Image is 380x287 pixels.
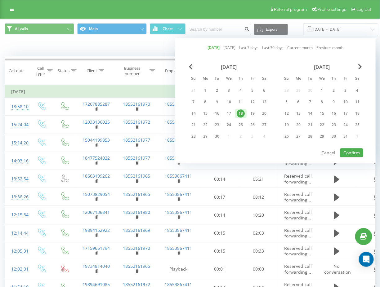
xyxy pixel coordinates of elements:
[211,86,223,95] div: Tue Sep 2, 2025
[328,132,340,141] div: Thu Oct 30, 2025
[294,98,302,106] div: 6
[318,109,326,117] div: 15
[351,97,363,107] div: Sat Oct 11, 2025
[211,97,223,107] div: Tue Sep 9, 2025
[199,97,211,107] div: Mon Sep 8, 2025
[304,97,316,107] div: Tue Oct 7, 2025
[11,173,24,185] div: 13:52:54
[188,64,270,70] div: [DATE]
[340,148,363,157] button: Confirm
[340,120,351,130] div: Fri Oct 24, 2025
[281,120,293,130] div: Sun Oct 19, 2025
[351,109,363,118] div: Sat Oct 18, 2025
[165,101,192,107] a: 18553867411
[283,121,291,129] div: 19
[225,98,233,106] div: 10
[342,109,350,117] div: 17
[330,86,338,95] div: 2
[342,132,350,140] div: 31
[239,260,278,278] td: 00:00
[190,109,198,117] div: 14
[342,98,350,106] div: 10
[225,109,233,117] div: 17
[316,45,343,51] a: Previous month
[165,227,192,233] a: 18553867411
[188,97,199,107] div: Sun Sep 7, 2025
[248,121,257,129] div: 26
[201,74,210,84] abbr: Monday
[237,121,245,129] div: 25
[324,263,351,275] span: No conversation
[200,242,239,260] td: 00:15
[317,74,327,84] abbr: Wednesday
[330,109,338,117] div: 16
[284,245,312,257] span: Reserved call forwarding...
[190,132,198,140] div: 28
[260,74,269,84] abbr: Saturday
[294,109,302,117] div: 13
[318,132,326,140] div: 29
[239,45,258,51] a: Last 7 days
[165,173,192,179] a: 18553867411
[83,191,110,197] a: 15073829054
[201,109,209,117] div: 15
[200,224,239,242] td: 00:15
[293,97,304,107] div: Mon Oct 6, 2025
[239,206,278,224] td: 10:20
[283,98,291,106] div: 5
[306,98,314,106] div: 7
[199,132,211,141] div: Mon Sep 29, 2025
[165,191,192,197] a: 18553867411
[165,137,192,143] a: 18553867411
[342,86,350,95] div: 3
[11,227,24,239] div: 12:14:44
[282,74,291,84] abbr: Sunday
[123,191,150,197] a: 18552161965
[281,97,293,107] div: Sun Oct 5, 2025
[284,173,312,184] span: Reserved call forwarding...
[353,109,361,117] div: 18
[83,263,110,269] a: 19734814040
[235,109,247,118] div: Thu Sep 18, 2025
[213,132,221,140] div: 30
[201,121,209,129] div: 22
[165,119,192,125] a: 18553867411
[260,86,268,95] div: 6
[188,120,199,130] div: Sun Sep 21, 2025
[274,7,307,12] span: Referral program
[330,121,338,129] div: 23
[254,24,288,35] button: Export
[330,132,338,140] div: 30
[304,132,316,141] div: Tue Oct 28, 2025
[330,98,338,106] div: 9
[213,121,221,129] div: 23
[11,245,24,257] div: 12:05:31
[318,148,339,157] button: Cancel
[353,98,361,106] div: 11
[188,109,199,118] div: Sun Sep 14, 2025
[123,155,150,161] a: 18552161977
[239,170,278,188] td: 05:21
[200,188,239,206] td: 00:17
[342,121,350,129] div: 24
[83,101,110,107] a: 17207885287
[117,66,148,76] div: Business number
[287,45,313,51] a: Current month
[329,74,338,84] abbr: Thursday
[223,45,235,51] a: [DATE]
[163,27,173,31] span: Chart
[318,7,346,12] span: Profile settings
[213,109,221,117] div: 16
[248,98,257,106] div: 12
[293,132,304,141] div: Mon Oct 27, 2025
[340,109,351,118] div: Fri Oct 17, 2025
[284,227,312,239] span: Reserved call forwarding...
[260,98,268,106] div: 13
[247,109,258,118] div: Fri Sep 19, 2025
[353,121,361,129] div: 25
[258,86,270,95] div: Sat Sep 6, 2025
[260,109,268,117] div: 20
[340,97,351,107] div: Fri Oct 10, 2025
[11,101,24,113] div: 18:58:10
[248,74,257,84] abbr: Friday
